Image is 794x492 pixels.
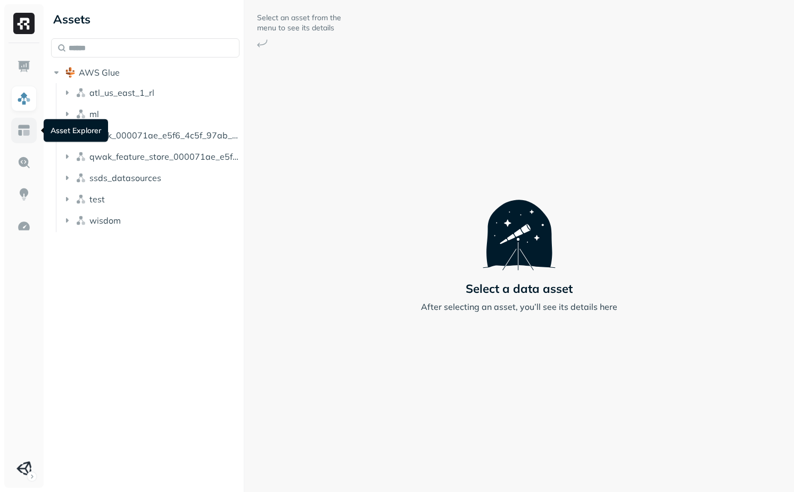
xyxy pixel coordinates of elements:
button: wisdom [62,212,240,229]
img: namespace [76,194,86,204]
img: Unity [16,461,31,476]
img: Assets [17,92,31,105]
img: namespace [76,173,86,183]
div: Asset Explorer [44,119,108,142]
img: Telescope [483,179,556,270]
img: Ryft [13,13,35,34]
img: Query Explorer [17,155,31,169]
img: namespace [76,87,86,98]
span: atl_us_east_1_rl [89,87,154,98]
img: namespace [76,151,86,162]
span: qwak_000071ae_e5f6_4c5f_97ab_2b533d00d294_analytics_data [89,130,240,141]
span: test [89,194,105,204]
img: Arrow [257,39,268,47]
img: namespace [76,215,86,226]
img: Insights [17,187,31,201]
span: AWS Glue [79,67,120,78]
button: qwak_feature_store_000071ae_e5f6_4c5f_97ab_2b533d00d294 [62,148,240,165]
button: atl_us_east_1_rl [62,84,240,101]
button: test [62,191,240,208]
div: Assets [51,11,239,28]
img: Asset Explorer [17,124,31,137]
span: qwak_feature_store_000071ae_e5f6_4c5f_97ab_2b533d00d294 [89,151,240,162]
p: Select a data asset [466,281,573,296]
img: Optimization [17,219,31,233]
button: AWS Glue [51,64,239,81]
p: After selecting an asset, you’ll see its details here [421,300,617,313]
img: root [65,67,76,78]
span: ssds_datasources [89,173,161,183]
span: ml [89,109,99,119]
button: ml [62,105,240,122]
button: qwak_000071ae_e5f6_4c5f_97ab_2b533d00d294_analytics_data [62,127,240,144]
img: namespace [76,109,86,119]
button: ssds_datasources [62,169,240,186]
span: wisdom [89,215,121,226]
p: Select an asset from the menu to see its details [257,13,342,33]
img: Dashboard [17,60,31,73]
